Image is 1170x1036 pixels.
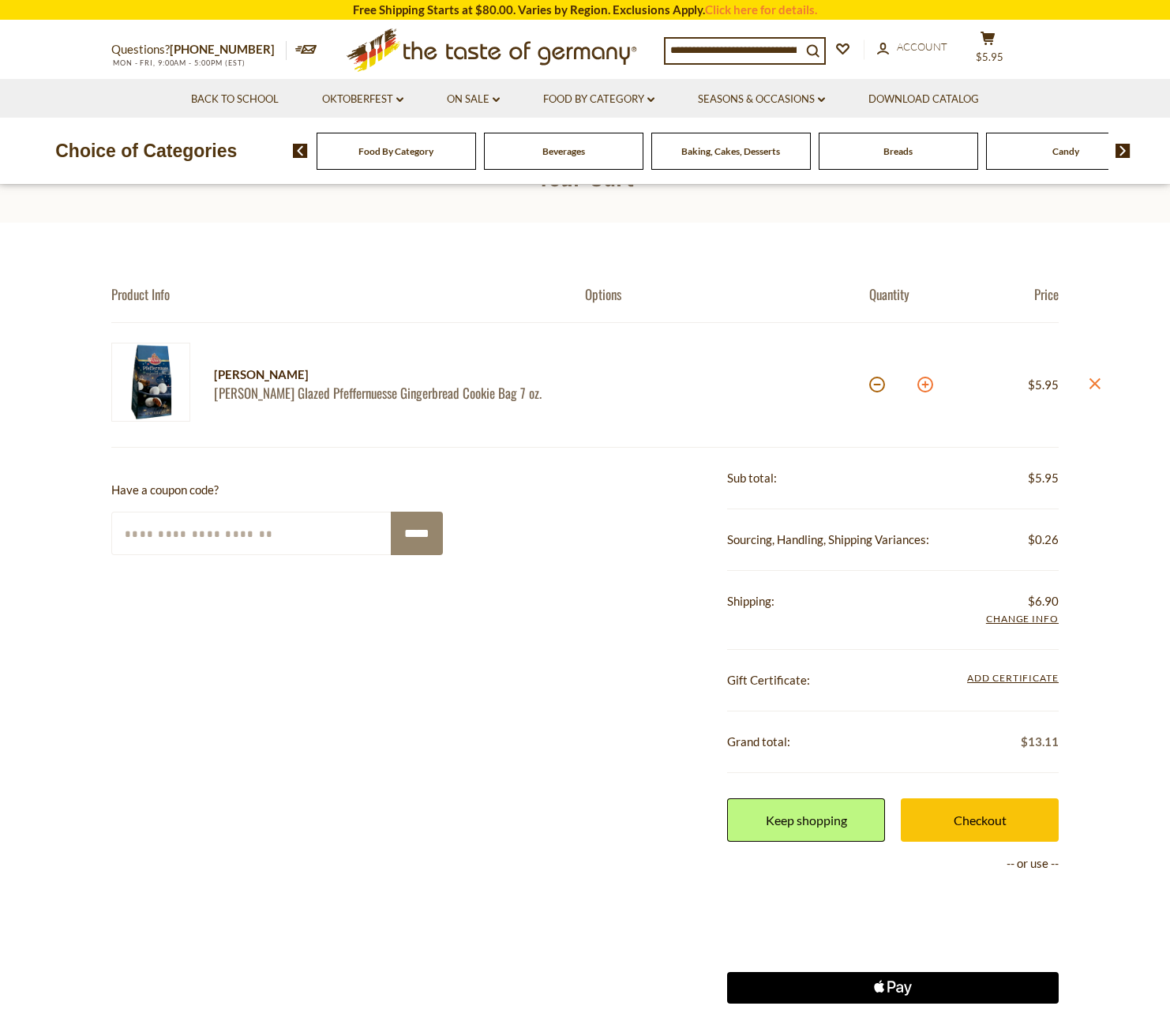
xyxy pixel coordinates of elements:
[897,40,947,53] span: Account
[1028,468,1059,488] span: $5.95
[1028,530,1059,550] span: $0.26
[727,471,777,485] span: Sub total:
[976,51,1003,63] span: $5.95
[727,532,929,546] span: Sourcing, Handling, Shipping Variances:
[877,39,947,56] a: Account
[111,343,190,422] img: Wicklein Glazed Pfeffernuesse Gingerbread Cookie Bag 7 oz.
[964,286,1059,302] div: Price
[727,594,774,608] span: Shipping:
[293,144,308,158] img: previous arrow
[967,670,1059,688] span: Add Certificate
[49,156,1121,191] h1: Your Cart
[727,798,885,842] a: Keep shopping
[705,2,817,17] a: Click here for details.
[585,286,869,302] div: Options
[727,885,1059,917] iframe: PayPal-paypal
[358,145,433,157] a: Food By Category
[1028,377,1059,392] span: $5.95
[111,480,443,500] p: Have a coupon code?
[698,91,825,108] a: Seasons & Occasions
[1021,732,1059,752] span: $13.11
[964,31,1011,70] button: $5.95
[1028,591,1059,611] span: $6.90
[214,385,557,401] a: [PERSON_NAME] Glazed Pfeffernuesse Gingerbread Cookie Bag 7 oz.
[1116,144,1131,158] img: next arrow
[727,734,790,749] span: Grand total:
[868,91,979,108] a: Download Catalog
[111,286,585,302] div: Product Info
[901,798,1059,842] a: Checkout
[681,145,780,157] a: Baking, Cakes, Desserts
[883,145,913,157] a: Breads
[869,286,964,302] div: Quantity
[543,91,654,108] a: Food By Category
[727,854,1059,873] p: -- or use --
[191,91,279,108] a: Back to School
[727,929,1059,960] iframe: PayPal-paylater
[111,39,287,60] p: Questions?
[111,58,246,67] span: MON - FRI, 9:00AM - 5:00PM (EST)
[727,673,810,687] span: Gift Certificate:
[1052,145,1079,157] a: Candy
[322,91,403,108] a: Oktoberfest
[542,145,585,157] a: Beverages
[447,91,500,108] a: On Sale
[214,365,557,385] div: [PERSON_NAME]
[170,42,275,56] a: [PHONE_NUMBER]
